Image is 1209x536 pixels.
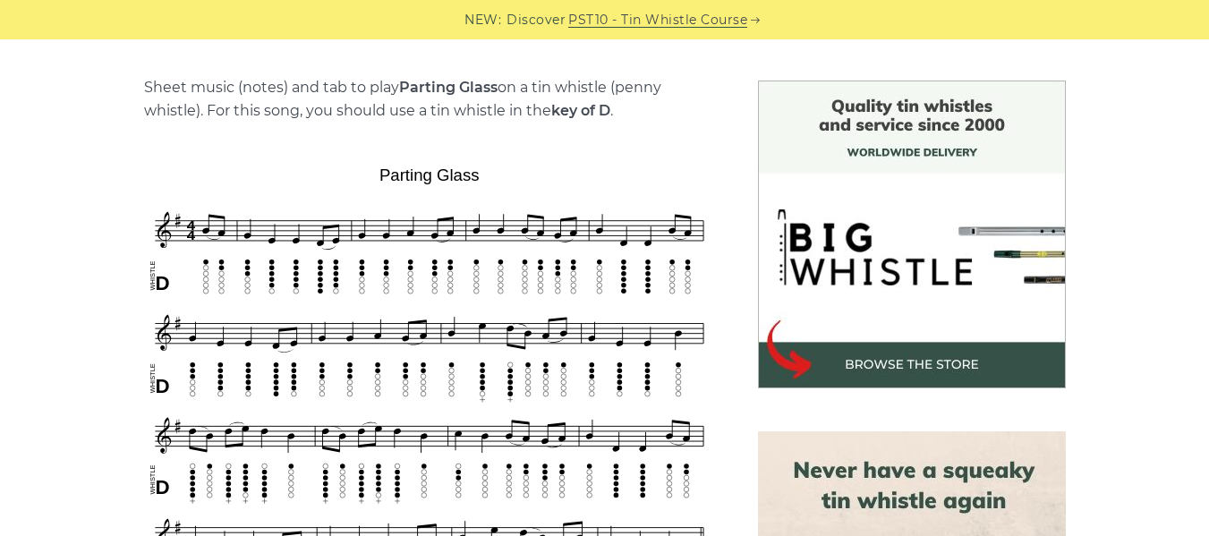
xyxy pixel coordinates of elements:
[507,10,566,30] span: Discover
[399,79,498,96] strong: Parting Glass
[758,81,1066,388] img: BigWhistle Tin Whistle Store
[464,10,501,30] span: NEW:
[568,10,747,30] a: PST10 - Tin Whistle Course
[551,102,610,119] strong: key of D
[144,76,715,123] p: Sheet music (notes) and tab to play on a tin whistle (penny whistle). For this song, you should u...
